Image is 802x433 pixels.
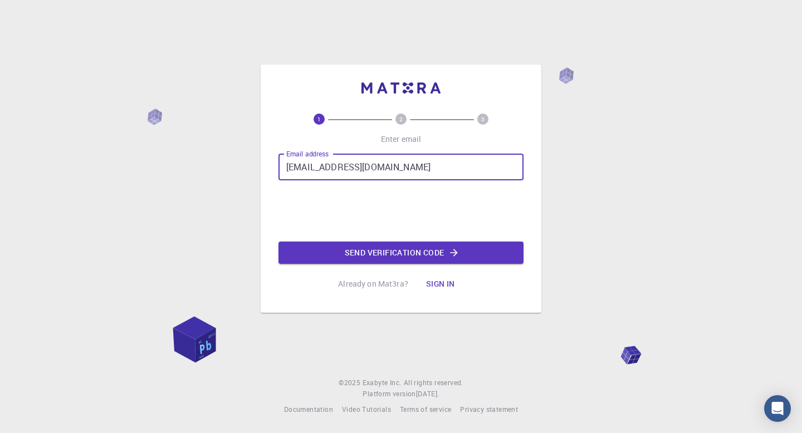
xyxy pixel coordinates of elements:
label: Email address [286,149,329,159]
a: [DATE]. [416,388,439,400]
span: © 2025 [339,377,362,388]
span: Platform version [363,388,415,400]
p: Already on Mat3ra? [338,278,408,289]
a: Exabyte Inc. [363,377,402,388]
span: Terms of service [400,405,451,414]
p: Enter email [381,134,422,145]
span: All rights reserved. [404,377,463,388]
a: Documentation [284,404,333,415]
div: Open Intercom Messenger [764,395,791,422]
a: Video Tutorials [342,404,391,415]
text: 1 [317,115,321,123]
span: [DATE] . [416,389,439,398]
a: Terms of service [400,404,451,415]
text: 3 [481,115,485,123]
button: Sign in [417,273,464,295]
iframe: reCAPTCHA [316,189,486,233]
a: Privacy statement [460,404,518,415]
span: Exabyte Inc. [363,378,402,387]
text: 2 [399,115,403,123]
span: Documentation [284,405,333,414]
button: Send verification code [278,242,524,264]
span: Privacy statement [460,405,518,414]
span: Video Tutorials [342,405,391,414]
